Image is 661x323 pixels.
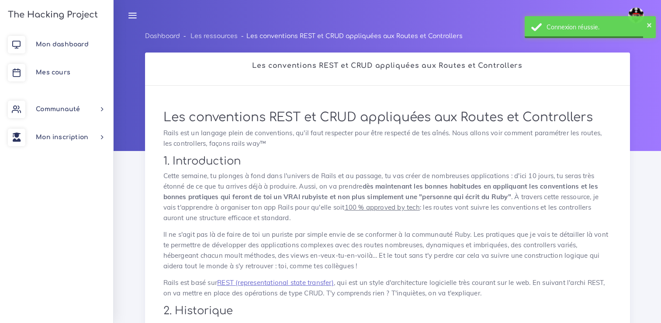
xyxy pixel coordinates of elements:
[163,128,612,149] p: Rails est un langage plein de conventions, qu'il faut respecter pour être respecté de tes aînés. ...
[163,182,598,201] strong: dès maintenant les bonnes habitudes en appliquant les conventions et les bonnes pratiques qui fer...
[163,155,612,168] h2: 1. Introduction
[628,7,644,23] img: avatar
[36,134,88,140] span: Mon inscription
[163,229,612,271] p: Il ne s'agit pas là de faire de toi un puriste par simple envie de se conformer à la communauté R...
[238,31,463,42] li: Les conventions REST et CRUD appliquées aux Routes et Controllers
[163,171,612,223] p: Cette semaine, tu plonges à fond dans l'univers de Rails et au passage, tu vas créer de nombreuse...
[36,106,80,112] span: Communauté
[145,33,180,39] a: Dashboard
[345,203,420,211] u: 100 % approved by tech
[217,278,334,287] a: REST (representational state transfer)
[154,62,621,70] h2: Les conventions REST et CRUD appliquées aux Routes et Controllers
[36,41,89,48] span: Mon dashboard
[547,23,649,32] div: Connexion réussie.
[647,20,652,29] button: ×
[163,277,612,298] p: Rails est basé sur , qui est un style d'architecture logicielle très courant sur le web. En suiva...
[190,33,238,39] a: Les ressources
[36,69,70,76] span: Mes cours
[163,110,612,125] h1: Les conventions REST et CRUD appliquées aux Routes et Controllers
[163,305,612,317] h2: 2. Historique
[5,10,98,20] h3: The Hacking Project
